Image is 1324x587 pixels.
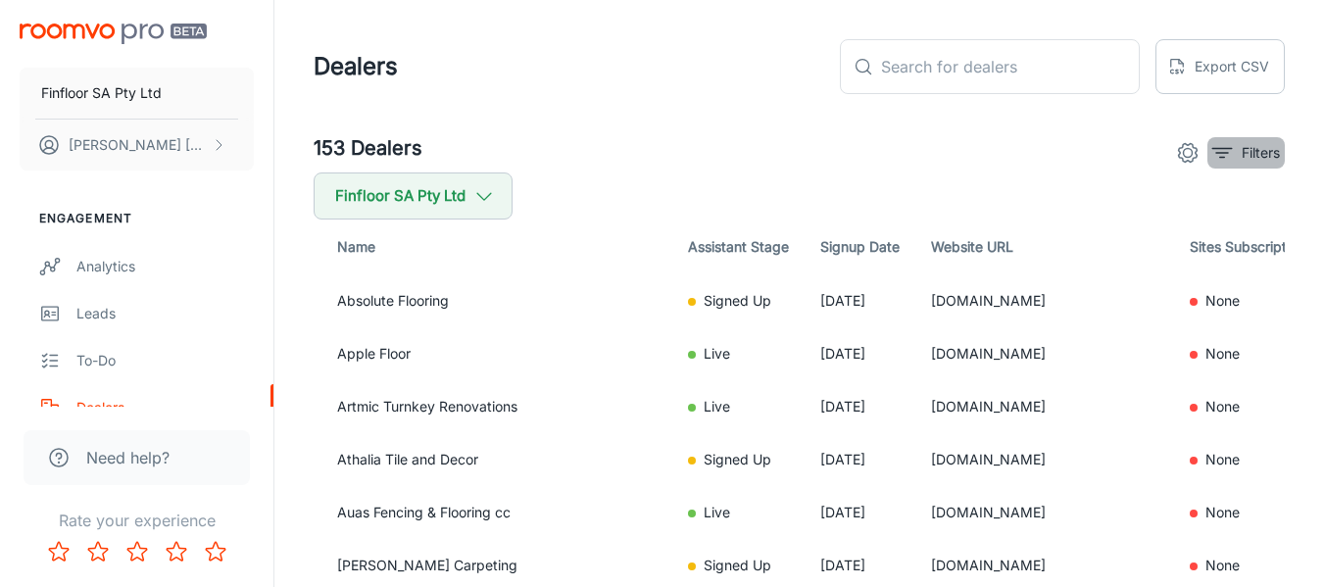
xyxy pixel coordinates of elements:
[672,433,805,486] td: Signed Up
[915,433,1174,486] td: [DOMAIN_NAME]
[1207,137,1285,169] button: filter
[805,486,915,539] td: [DATE]
[805,274,915,327] td: [DATE]
[76,350,254,371] div: To-do
[86,446,170,469] span: Need help?
[672,486,805,539] td: Live
[20,68,254,119] button: Finfloor SA Pty Ltd
[16,509,258,532] p: Rate your experience
[672,220,805,274] th: Assistant Stage
[314,133,422,165] h5: 153 Dealers
[76,256,254,277] div: Analytics
[915,486,1174,539] td: [DOMAIN_NAME]
[39,532,78,571] button: Rate 1 star
[915,380,1174,433] td: [DOMAIN_NAME]
[881,39,1140,94] input: Search for dealers
[118,532,157,571] button: Rate 3 star
[76,397,254,418] div: Dealers
[196,532,235,571] button: Rate 5 star
[805,433,915,486] td: [DATE]
[314,172,513,220] button: Finfloor SA Pty Ltd
[314,433,672,486] td: Athalia Tile and Decor
[314,380,672,433] td: Artmic Turnkey Renovations
[672,380,805,433] td: Live
[314,49,398,84] h1: Dealers
[314,327,672,380] td: Apple Floor
[314,486,672,539] td: Auas Fencing & Flooring cc
[805,380,915,433] td: [DATE]
[76,303,254,324] div: Leads
[672,327,805,380] td: Live
[805,327,915,380] td: [DATE]
[41,82,162,104] p: Finfloor SA Pty Ltd
[1168,133,1207,172] button: settings
[915,327,1174,380] td: [DOMAIN_NAME]
[672,274,805,327] td: Signed Up
[1242,142,1280,164] p: Filters
[915,220,1174,274] th: Website URL
[157,532,196,571] button: Rate 4 star
[805,220,915,274] th: Signup Date
[20,120,254,171] button: [PERSON_NAME] [PERSON_NAME]
[78,532,118,571] button: Rate 2 star
[1155,39,1285,94] button: Export CSV
[20,24,207,44] img: Roomvo PRO Beta
[314,220,672,274] th: Name
[69,134,207,156] p: [PERSON_NAME] [PERSON_NAME]
[915,274,1174,327] td: [DOMAIN_NAME]
[314,274,672,327] td: Absolute Flooring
